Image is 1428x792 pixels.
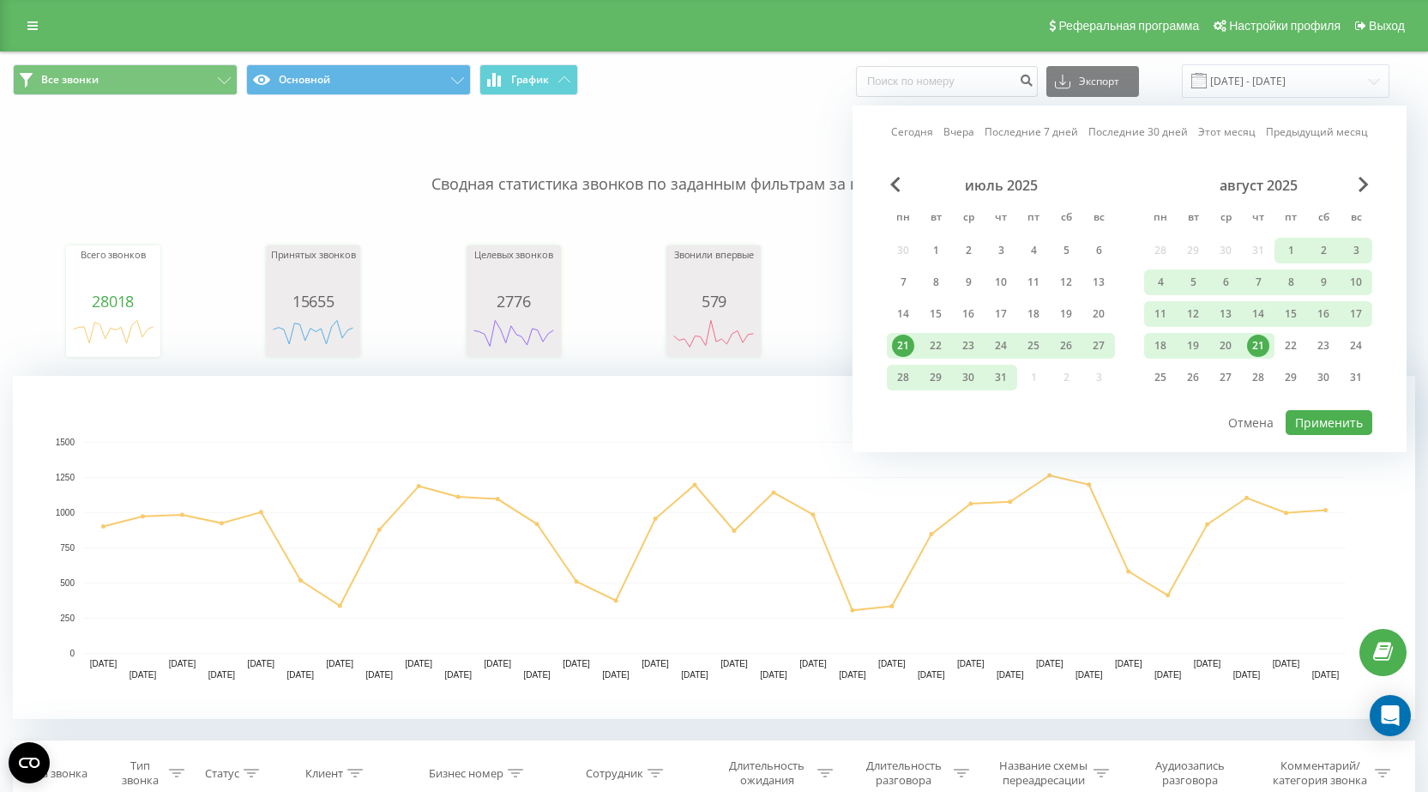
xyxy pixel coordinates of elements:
[1369,19,1405,33] span: Выход
[925,366,947,389] div: 29
[1242,269,1274,295] div: чт 7 авг. 2025 г.
[1307,365,1340,390] div: сб 30 авг. 2025 г.
[13,376,1415,719] svg: A chart.
[997,759,1089,788] div: Название схемы переадресации
[471,293,557,310] div: 2776
[671,310,756,361] div: A chart.
[957,335,979,357] div: 23
[1312,271,1335,293] div: 9
[90,659,117,668] text: [DATE]
[1182,335,1204,357] div: 19
[985,124,1078,140] a: Последние 7 дней
[990,239,1012,262] div: 3
[799,659,827,668] text: [DATE]
[511,74,549,86] span: График
[892,271,914,293] div: 7
[205,766,239,781] div: Статус
[1214,335,1237,357] div: 20
[1343,206,1369,232] abbr: воскресенье
[856,66,1038,97] input: Поиск по номеру
[1088,239,1110,262] div: 6
[1233,670,1261,680] text: [DATE]
[246,64,471,95] button: Основной
[1266,124,1368,140] a: Предыдущий месяц
[858,759,949,788] div: Длительность разговора
[1046,66,1139,97] button: Экспорт
[366,670,394,680] text: [DATE]
[327,659,354,668] text: [DATE]
[1209,333,1242,359] div: ср 20 авг. 2025 г.
[523,670,551,680] text: [DATE]
[1154,670,1182,680] text: [DATE]
[923,206,949,232] abbr: вторник
[1086,206,1112,232] abbr: воскресенье
[1359,177,1369,192] span: Next Month
[60,543,75,553] text: 750
[1180,206,1206,232] abbr: вторник
[287,670,315,680] text: [DATE]
[248,659,275,668] text: [DATE]
[1307,238,1340,263] div: сб 2 авг. 2025 г.
[70,293,156,310] div: 28018
[563,659,590,668] text: [DATE]
[720,659,748,668] text: [DATE]
[925,335,947,357] div: 22
[1214,366,1237,389] div: 27
[41,73,99,87] span: Все звонки
[208,670,236,680] text: [DATE]
[1144,301,1177,327] div: пн 11 авг. 2025 г.
[1194,659,1221,668] text: [DATE]
[887,177,1115,194] div: июль 2025
[1307,301,1340,327] div: сб 16 авг. 2025 г.
[1274,365,1307,390] div: пт 29 авг. 2025 г.
[1345,271,1367,293] div: 10
[1149,366,1172,389] div: 25
[1247,303,1269,325] div: 14
[1144,333,1177,359] div: пн 18 авг. 2025 г.
[952,365,985,390] div: ср 30 июля 2025 г.
[471,310,557,361] svg: A chart.
[1076,670,1103,680] text: [DATE]
[878,659,906,668] text: [DATE]
[1274,269,1307,295] div: пт 8 авг. 2025 г.
[760,670,787,680] text: [DATE]
[1340,269,1372,295] div: вс 10 авг. 2025 г.
[1144,365,1177,390] div: пн 25 авг. 2025 г.
[919,333,952,359] div: вт 22 июля 2025 г.
[1278,206,1304,232] abbr: пятница
[919,301,952,327] div: вт 15 июля 2025 г.
[1017,301,1050,327] div: пт 18 июля 2025 г.
[985,365,1017,390] div: чт 31 июля 2025 г.
[1242,365,1274,390] div: чт 28 авг. 2025 г.
[1053,206,1079,232] abbr: суббота
[887,301,919,327] div: пн 14 июля 2025 г.
[985,238,1017,263] div: чт 3 июля 2025 г.
[925,303,947,325] div: 15
[1209,269,1242,295] div: ср 6 авг. 2025 г.
[892,335,914,357] div: 21
[1340,365,1372,390] div: вс 31 авг. 2025 г.
[602,670,630,680] text: [DATE]
[1274,301,1307,327] div: пт 15 авг. 2025 г.
[1307,269,1340,295] div: сб 9 авг. 2025 г.
[985,333,1017,359] div: чт 24 июля 2025 г.
[70,250,156,293] div: Всего звонков
[70,310,156,361] div: A chart.
[642,659,669,668] text: [DATE]
[1022,303,1045,325] div: 18
[1242,333,1274,359] div: чт 21 авг. 2025 г.
[1274,333,1307,359] div: пт 22 авг. 2025 г.
[1055,335,1077,357] div: 26
[56,473,75,482] text: 1250
[484,659,511,668] text: [DATE]
[1312,239,1335,262] div: 2
[1340,333,1372,359] div: вс 24 авг. 2025 г.
[1311,206,1336,232] abbr: суббота
[270,250,356,293] div: Принятых звонков
[1280,335,1302,357] div: 22
[1177,269,1209,295] div: вт 5 авг. 2025 г.
[1270,759,1371,788] div: Комментарий/категория звонка
[1022,271,1045,293] div: 11
[1182,366,1204,389] div: 26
